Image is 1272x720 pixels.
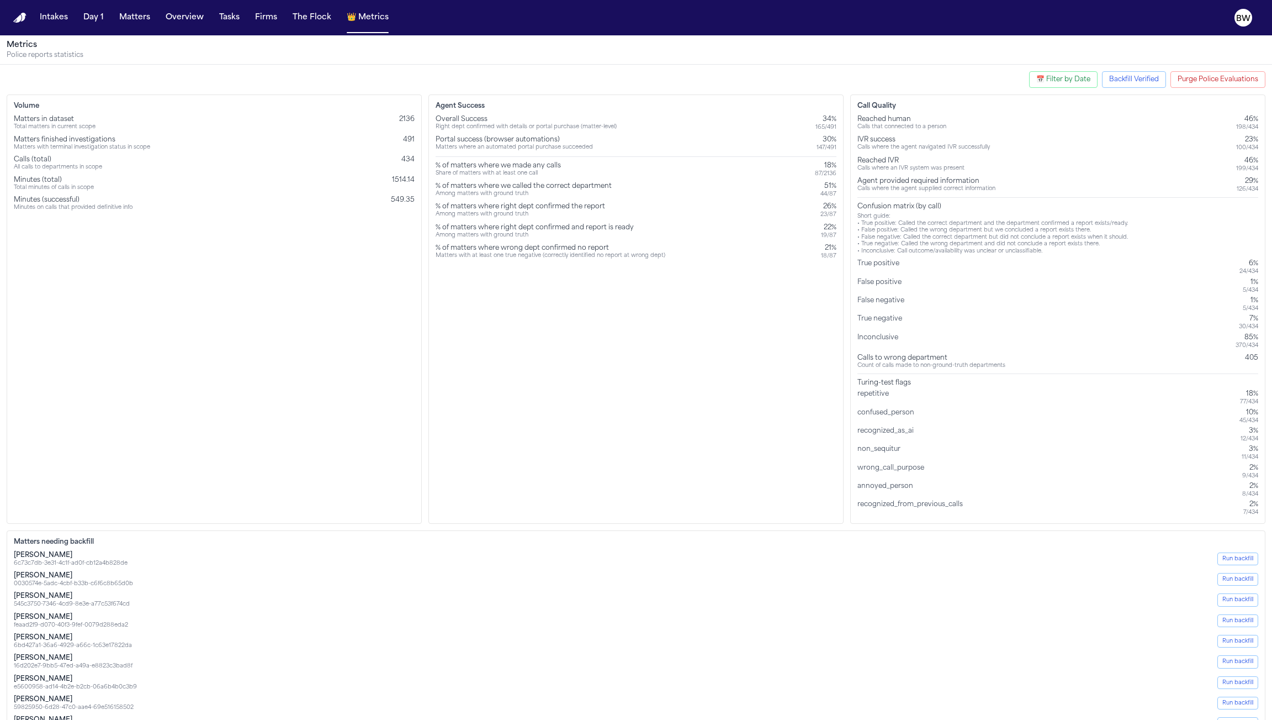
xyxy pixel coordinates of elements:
[1217,697,1258,710] button: Run backfill
[1236,15,1250,23] text: BW
[436,102,836,111] h3: Agent Success
[1239,323,1258,330] div: 30 / 434
[1245,355,1258,361] span: 405
[13,13,26,23] img: Finch Logo
[857,314,907,330] div: True negative
[857,482,918,498] div: annoyed_person
[857,177,995,186] div: Agent provided required information
[14,155,102,164] div: Calls (total)
[35,8,72,28] a: Intakes
[161,8,208,28] button: Overview
[1217,635,1258,648] button: Run backfill
[821,244,836,253] div: 21%
[14,654,132,663] div: [PERSON_NAME]
[288,8,336,28] button: The Flock
[436,232,634,239] div: Among matters with ground truth
[391,197,415,203] span: 549.35
[14,204,132,212] div: Minutes on calls that provided definitive info
[14,601,130,608] div: 545c3750-7346-4cd9-8e3e-a77c53f674cd
[857,135,990,144] div: IVR success
[14,613,128,622] div: [PERSON_NAME]
[820,202,836,211] div: 26%
[14,571,133,580] div: [PERSON_NAME]
[436,161,561,170] div: % of matters where we made any calls
[1170,71,1265,88] button: Purge police evaluations
[392,177,415,183] span: 1514.14
[1237,186,1258,193] div: 126 / 434
[857,296,909,312] div: False negative
[1240,390,1258,398] div: 18%
[14,102,415,111] h3: Volume
[817,135,836,144] div: 30%
[857,379,1258,387] div: Turing-test flags
[1243,296,1258,305] div: 1%
[1217,593,1258,606] button: Run backfill
[403,136,415,143] span: 491
[1237,177,1258,186] div: 29%
[1236,342,1258,349] div: 370 / 434
[1217,676,1258,689] button: Run backfill
[14,560,128,567] div: 6c73c7db-3e31-4c1f-ad0f-cb12a4b828de
[857,202,1258,211] div: Confusion matrix (by call)
[401,156,415,163] span: 434
[1102,71,1166,88] button: Configure backfill date range
[857,408,919,424] div: confused_person
[7,51,1265,60] p: Police reports statistics
[14,675,137,684] div: [PERSON_NAME]
[857,500,967,516] div: recognized_from_previous_calls
[342,8,393,28] a: crownMetrics
[1236,165,1258,172] div: 199 / 434
[857,427,918,443] div: recognized_as_ai
[436,253,665,260] div: Matters with at least one true negative (correctly identified no report at wrong dept)
[14,642,132,649] div: 6bd427a1-36a6-4929-a66c-1c63e17822da
[14,164,102,171] div: All calls to departments in scope
[436,135,593,144] div: Portal success (browser automations)
[215,8,244,28] button: Tasks
[14,144,150,151] div: Matters with terminal investigation status in scope
[1241,435,1258,443] div: 12 / 434
[857,390,893,406] div: repetitive
[857,102,1258,111] h3: Call Quality
[14,176,94,185] div: Minutes (total)
[857,333,903,349] div: Inconclusive
[857,213,1258,255] div: Short guide: • True positive: Called the correct department and the department confirmed a report...
[857,354,1005,362] div: Calls to wrong department
[436,115,617,124] div: Overall Success
[821,232,836,239] div: 19 / 87
[1239,259,1258,268] div: 6%
[79,8,108,28] button: Day 1
[1217,573,1258,586] button: Run backfill
[115,8,155,28] button: Matters
[358,12,389,23] span: Metrics
[14,538,1258,546] h3: Matters needing backfill
[857,445,905,461] div: non_sequitur
[1217,614,1258,627] button: Run backfill
[815,124,836,131] div: 165 / 491
[1242,454,1258,461] div: 11 / 434
[857,144,990,151] div: Calls where the agent navigated IVR successfully
[14,115,96,124] div: Matters in dataset
[1236,156,1258,165] div: 46%
[1243,509,1258,516] div: 7 / 434
[857,165,964,172] div: Calls where an IVR system was present
[14,580,133,587] div: 0030574e-5adc-4cbf-b33b-c6f6c8b65d0b
[1240,398,1258,406] div: 77 / 434
[817,144,836,151] div: 147 / 491
[14,633,132,642] div: [PERSON_NAME]
[857,278,906,294] div: False positive
[7,40,1265,51] h1: Metrics
[1242,482,1258,491] div: 2%
[1236,333,1258,342] div: 85%
[436,182,612,191] div: % of matters where we called the correct department
[14,684,137,691] div: e5600958-ad14-4b2e-b2cb-06a6b4b0c3b9
[1243,500,1258,509] div: 2%
[436,202,605,211] div: % of matters where right dept confirmed the report
[1236,135,1258,144] div: 23%
[1239,408,1258,417] div: 10%
[14,622,128,629] div: feaad2f9-d070-40f3-9fef-0079d288eda2
[1236,144,1258,151] div: 100 / 434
